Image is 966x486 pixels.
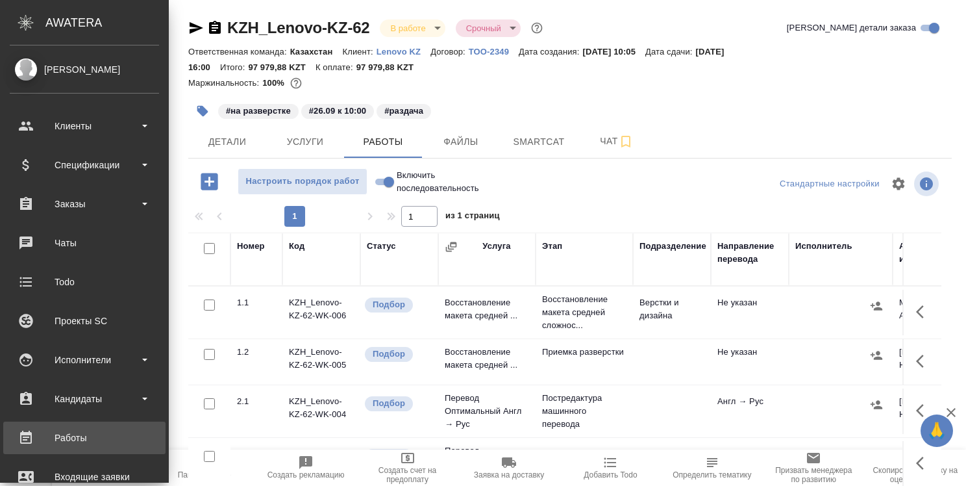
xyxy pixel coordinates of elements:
p: Клиент: [342,47,376,57]
div: Исполнители [10,350,159,370]
span: [PERSON_NAME] детали заказа [787,21,916,34]
button: Добавить работу [192,168,227,195]
div: В работе [380,19,445,37]
button: Добавить Todo [560,450,661,486]
div: Услуга [482,240,510,253]
p: #на разверстке [226,105,291,118]
div: Направление перевода [717,240,782,266]
p: Приемка разверстки [542,346,626,359]
span: Определить тематику [673,470,751,480]
td: KZH_Lenovo-KZ-62-WK-005 [282,339,360,385]
div: В работе [456,19,521,37]
p: ТОО-2349 [469,47,519,57]
div: Кандидаты [10,389,159,409]
button: Доп статусы указывают на важность/срочность заказа [528,19,545,36]
a: Проекты SC [3,305,166,337]
p: #раздача [384,105,423,118]
div: Можно подбирать исполнителей [364,346,432,363]
div: Клиенты [10,116,159,136]
div: 1.2 [237,346,276,359]
td: Восстановление макета средней ... [438,339,536,385]
div: 2.2 [237,448,276,461]
span: Работы [352,134,414,150]
span: Добавить Todo [584,470,637,480]
div: Подразделение [639,240,706,253]
div: AWATERA [45,10,169,36]
span: на разверстке [217,105,300,116]
div: Заказы [10,194,159,214]
p: Дата создания: [519,47,582,57]
button: 🙏 [921,415,953,447]
a: Чаты [3,227,166,259]
p: Ответственная команда: [188,47,290,57]
td: KZH_Lenovo-KZ-62-WK-006 [282,290,360,335]
div: Спецификации [10,155,159,175]
div: 2.1 [237,395,276,408]
span: Детали [196,134,258,150]
td: Не указан [711,339,789,385]
button: Скопировать ссылку [207,20,223,36]
p: [DATE] 10:05 [582,47,645,57]
td: Не указан [711,290,789,335]
a: Работы [3,422,166,454]
div: Исполнитель [795,240,852,253]
span: Папка на Drive [178,470,231,480]
div: Номер [237,240,265,253]
button: В работе [386,23,429,34]
p: К оплате: [316,62,356,72]
a: KZH_Lenovo-KZ-62 [227,19,369,36]
button: Здесь прячутся важные кнопки [908,346,939,377]
p: Подбор [373,348,405,361]
a: Lenovo KZ [377,45,430,57]
button: Назначить [867,346,886,365]
button: Назначить [867,448,886,467]
svg: Подписаться [618,134,634,149]
div: Проекты SC [10,311,159,331]
span: Скопировать ссылку на оценку заказа [873,466,958,484]
button: Здесь прячутся важные кнопки [908,395,939,426]
p: 100% [262,78,288,88]
span: Включить последовательность [397,169,479,195]
button: Создать рекламацию [255,450,356,486]
button: Настроить порядок работ [238,168,367,195]
span: раздача [375,105,432,116]
div: Работы [10,428,159,448]
p: Подбор [373,298,405,311]
button: Добавить тэг [188,97,217,125]
span: Услуги [274,134,336,150]
button: Назначить [867,296,886,316]
p: Перевод [542,448,626,461]
p: #26.09 к 10:00 [309,105,366,118]
div: Этап [542,240,562,253]
td: Перевод Оптимальный Англ → Рус [438,385,536,437]
button: Скопировать ссылку для ЯМессенджера [188,20,204,36]
div: Чаты [10,233,159,253]
p: Дата сдачи: [645,47,695,57]
p: 97 979,88 KZT [248,62,316,72]
span: Файлы [430,134,492,150]
span: 26.09 к 10:00 [300,105,375,116]
span: Smartcat [508,134,570,150]
a: ТОО-2349 [469,45,519,57]
p: Казахстан [290,47,343,57]
button: Создать счет на предоплату [356,450,458,486]
span: Создать счет на предоплату [364,466,450,484]
td: Верстки и дизайна [633,290,711,335]
button: Срочный [462,23,505,34]
button: Здесь прячутся важные кнопки [908,448,939,479]
p: Восстановление макета средней сложнос... [542,293,626,332]
div: Todo [10,272,159,292]
td: Восстановление макета средней ... [438,290,536,335]
button: Назначить [867,395,886,415]
span: 🙏 [926,417,948,444]
p: Маржинальность: [188,78,262,88]
div: Можно подбирать исполнителей [364,296,432,314]
button: Заявка на доставку [458,450,560,486]
td: KZH_Lenovo-KZ-62-WK-004 [282,389,360,434]
button: Призвать менеджера по развитию [763,450,864,486]
p: 97 979,88 KZT [356,62,424,72]
span: из 1 страниц [445,208,500,227]
span: Посмотреть информацию [914,172,941,196]
div: Можно подбирать исполнителей [364,395,432,413]
div: Код [289,240,304,253]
